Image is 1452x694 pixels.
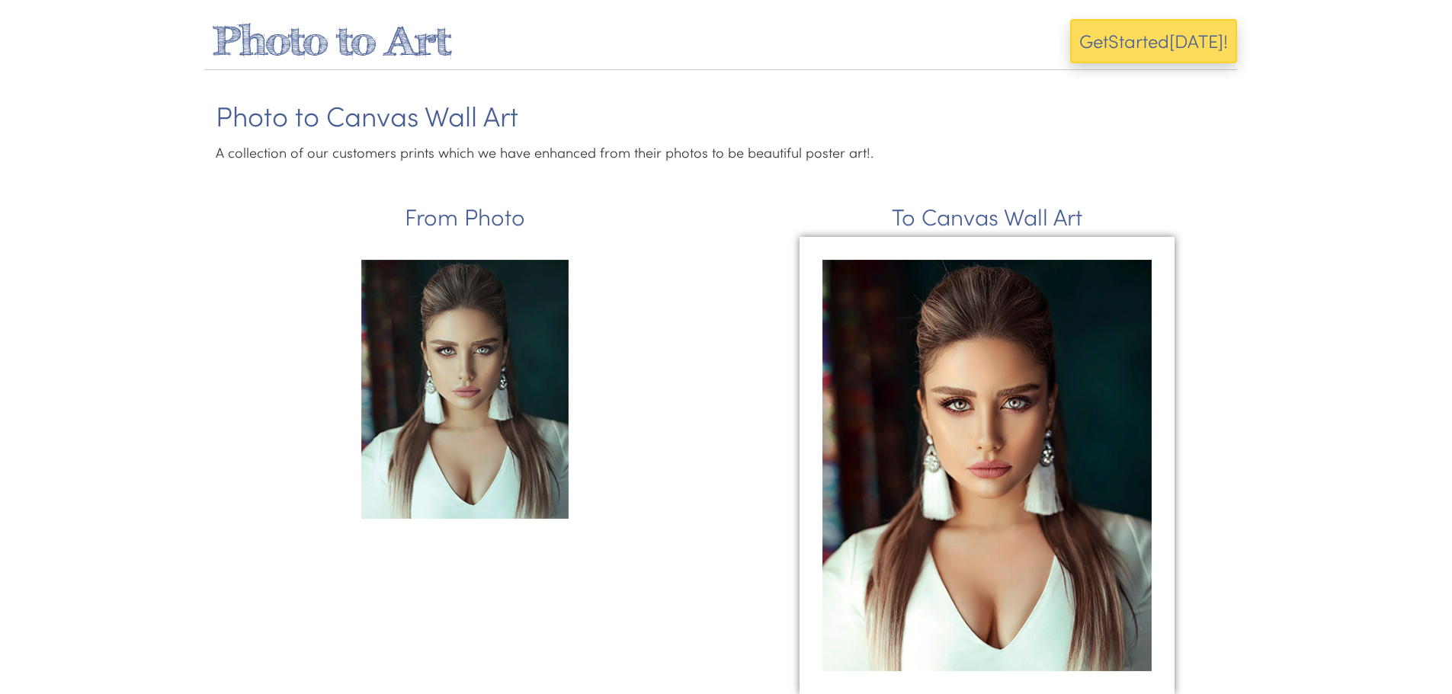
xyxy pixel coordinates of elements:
span: Get [1079,28,1108,53]
a: Photo to Art [212,17,451,64]
h2: From Photo [216,204,715,229]
span: ed [1148,28,1169,53]
button: GetStarted[DATE]! [1070,19,1237,63]
img: female-portrait.jpg [338,237,591,542]
h2: To Canvas Wall Art [738,204,1237,229]
img: female-portrait-poster.jpg [800,237,1175,694]
p: A collection of our customers prints which we have enhanced from their photos to be beautiful pos... [216,139,1237,166]
h1: Photo to Canvas Wall Art [216,101,1237,131]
